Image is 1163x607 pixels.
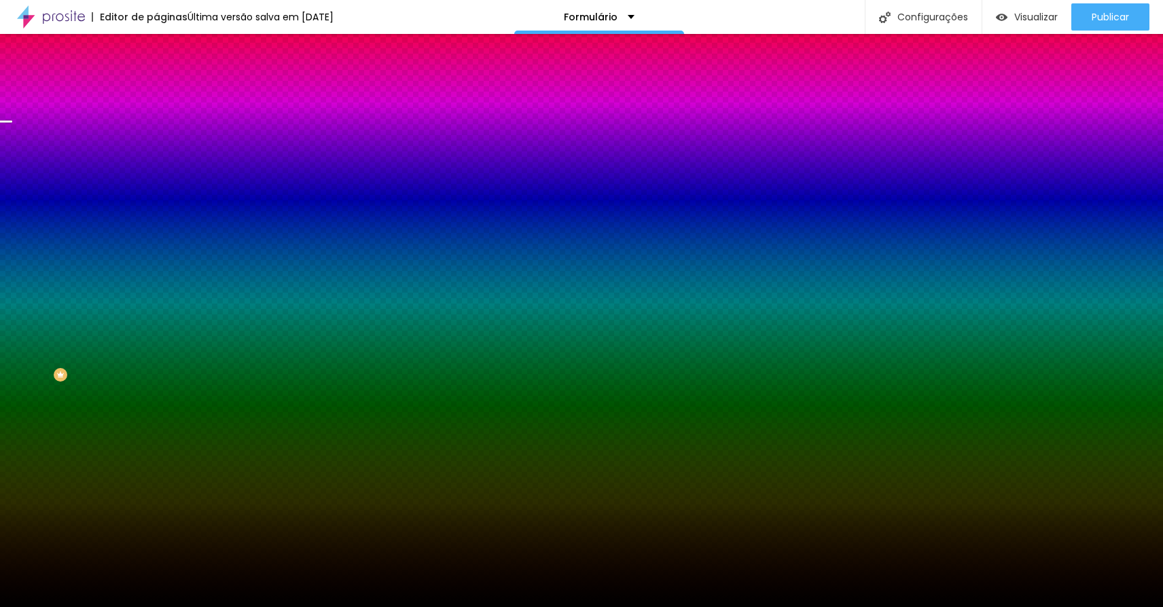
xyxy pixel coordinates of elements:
button: Publicar [1071,3,1149,31]
span: Visualizar [1014,12,1058,22]
button: Visualizar [982,3,1071,31]
img: view-1.svg [996,12,1007,23]
p: Formulário [564,12,618,22]
span: Publicar [1092,12,1129,22]
div: Última versão salva em [DATE] [187,12,334,22]
img: Icone [879,12,891,23]
div: Editor de páginas [92,12,187,22]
